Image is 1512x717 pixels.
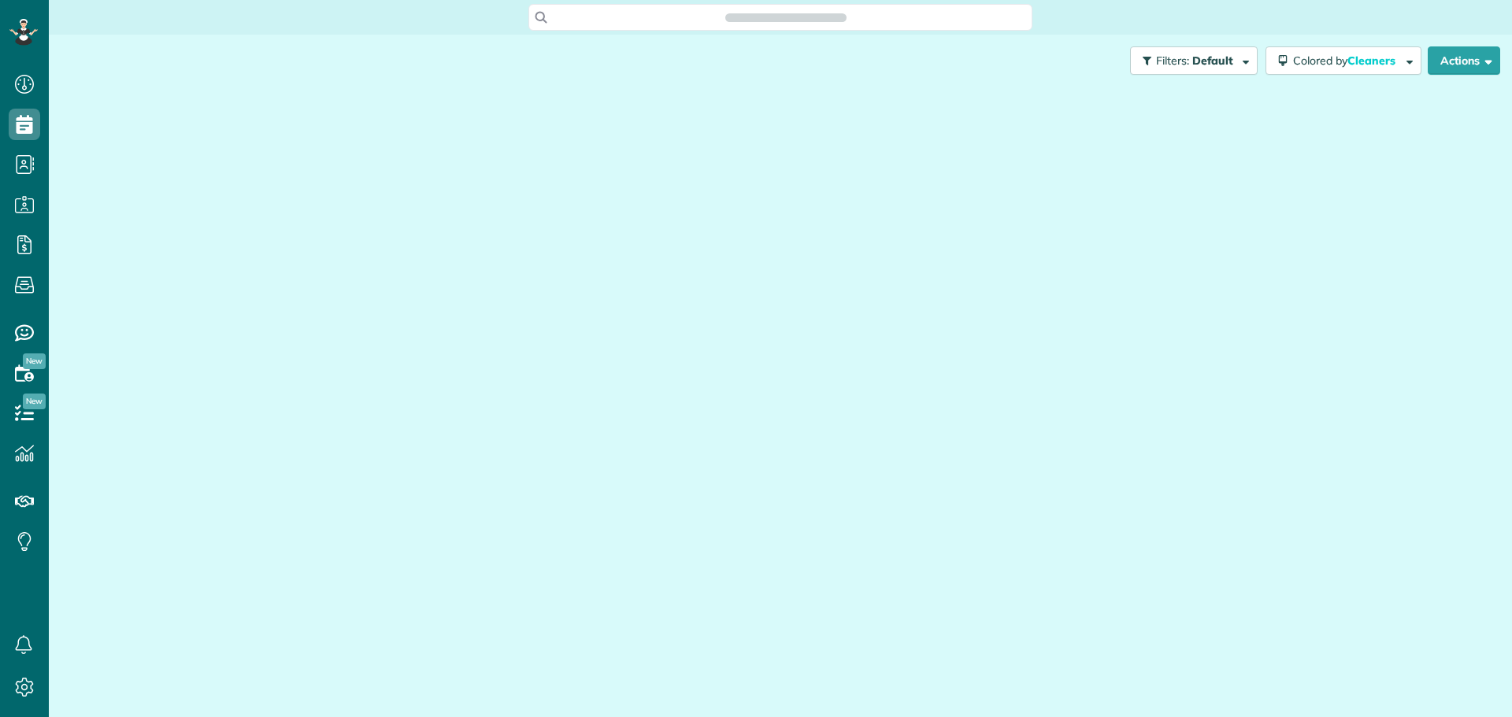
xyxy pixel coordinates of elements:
button: Actions [1428,46,1500,75]
span: New [23,394,46,409]
span: Colored by [1293,54,1401,68]
button: Filters: Default [1130,46,1258,75]
span: Search ZenMaid… [741,9,830,25]
span: Filters: [1156,54,1189,68]
button: Colored byCleaners [1266,46,1421,75]
span: Default [1192,54,1234,68]
span: Cleaners [1347,54,1398,68]
a: Filters: Default [1122,46,1258,75]
span: New [23,353,46,369]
